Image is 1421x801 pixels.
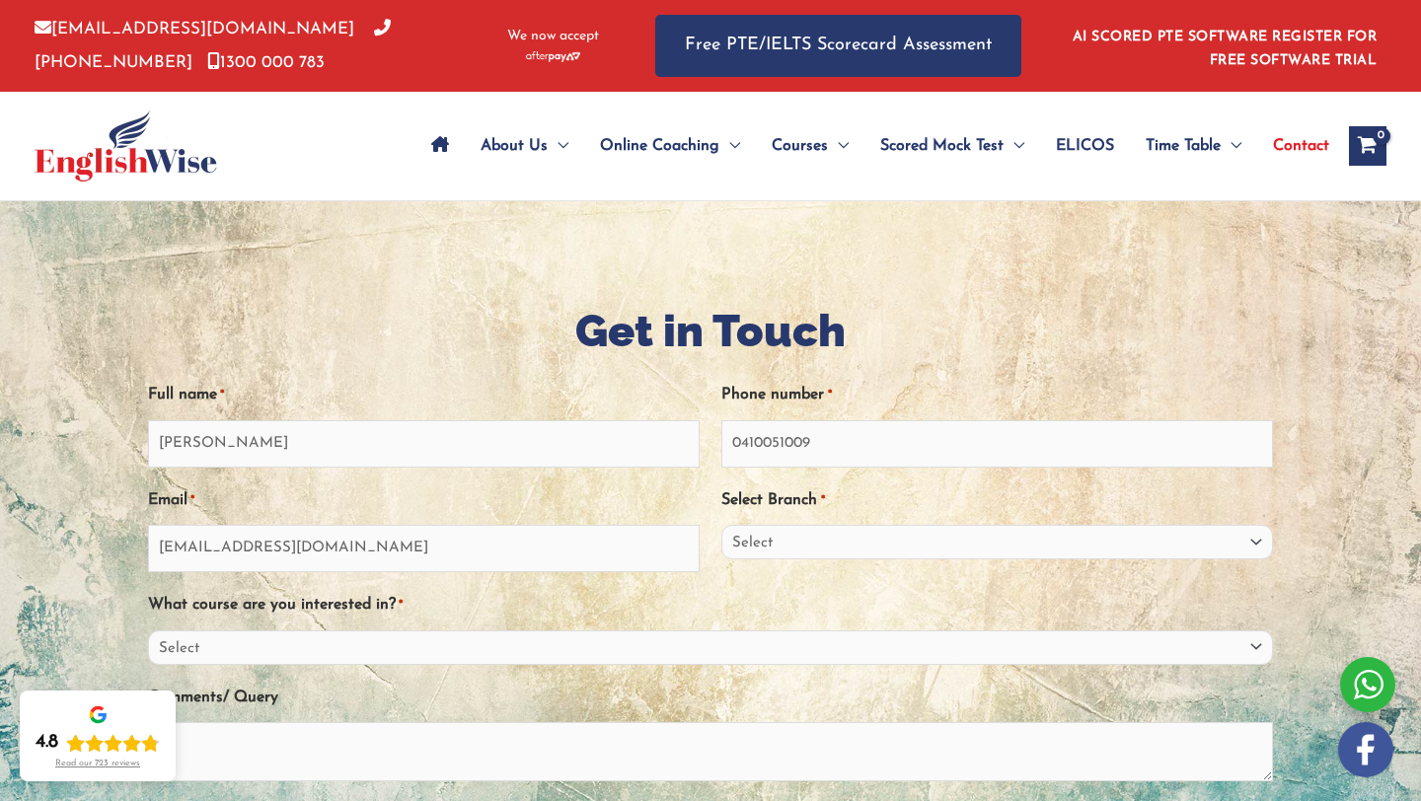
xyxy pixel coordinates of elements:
[655,15,1021,77] a: Free PTE/IELTS Scorecard Assessment
[1130,111,1257,181] a: Time TableMenu Toggle
[721,484,824,517] label: Select Branch
[548,111,568,181] span: Menu Toggle
[36,731,58,755] div: 4.8
[1221,111,1241,181] span: Menu Toggle
[1257,111,1329,181] a: Contact
[207,54,325,71] a: 1300 000 783
[1040,111,1130,181] a: ELICOS
[148,379,224,411] label: Full name
[35,110,217,182] img: cropped-ew-logo
[36,731,160,755] div: Rating: 4.8 out of 5
[148,484,194,517] label: Email
[1056,111,1114,181] span: ELICOS
[148,682,278,714] label: Comments/ Query
[526,51,580,62] img: Afterpay-Logo
[415,111,1329,181] nav: Site Navigation: Main Menu
[584,111,756,181] a: Online CoachingMenu Toggle
[1349,126,1386,166] a: View Shopping Cart, empty
[772,111,828,181] span: Courses
[148,589,403,621] label: What course are you interested in?
[1146,111,1221,181] span: Time Table
[35,21,391,70] a: [PHONE_NUMBER]
[1004,111,1024,181] span: Menu Toggle
[35,21,354,37] a: [EMAIL_ADDRESS][DOMAIN_NAME]
[1273,111,1329,181] span: Contact
[481,111,548,181] span: About Us
[1073,30,1378,68] a: AI SCORED PTE SOFTWARE REGISTER FOR FREE SOFTWARE TRIAL
[600,111,719,181] span: Online Coaching
[55,759,140,769] div: Read our 723 reviews
[828,111,849,181] span: Menu Toggle
[880,111,1004,181] span: Scored Mock Test
[1338,722,1393,777] img: white-facebook.png
[148,300,1273,362] h1: Get in Touch
[864,111,1040,181] a: Scored Mock TestMenu Toggle
[465,111,584,181] a: About UsMenu Toggle
[507,27,599,46] span: We now accept
[756,111,864,181] a: CoursesMenu Toggle
[721,379,831,411] label: Phone number
[1061,14,1386,78] aside: Header Widget 1
[719,111,740,181] span: Menu Toggle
